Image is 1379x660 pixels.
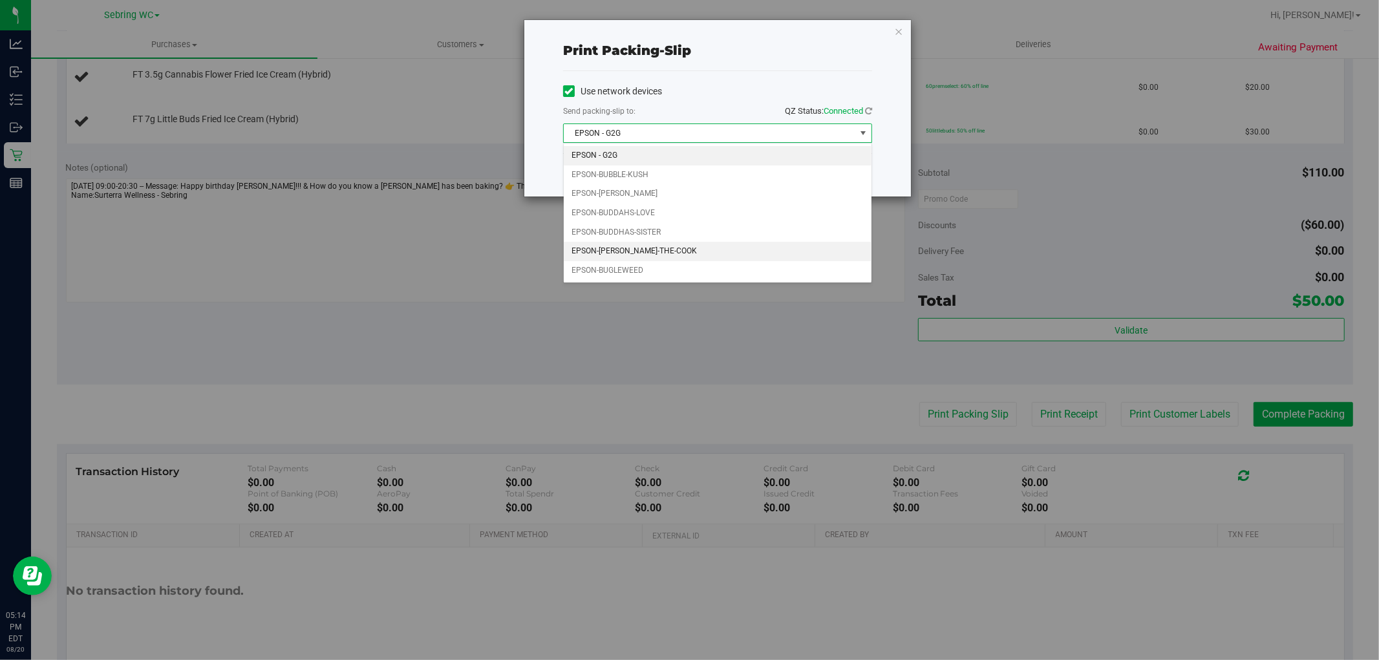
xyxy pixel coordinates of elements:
[564,204,871,223] li: EPSON-BUDDAHS-LOVE
[13,557,52,595] iframe: Resource center
[564,223,871,242] li: EPSON-BUDDHAS-SISTER
[564,242,871,261] li: EPSON-[PERSON_NAME]-THE-COOK
[563,105,636,117] label: Send packing-slip to:
[564,146,871,165] li: EPSON - G2G
[564,124,855,142] span: EPSON - G2G
[564,165,871,185] li: EPSON-BUBBLE-KUSH
[563,85,662,98] label: Use network devices
[564,184,871,204] li: EPSON-[PERSON_NAME]
[824,106,863,116] span: Connected
[564,261,871,281] li: EPSON-BUGLEWEED
[785,106,872,116] span: QZ Status:
[855,124,871,142] span: select
[563,43,691,58] span: Print packing-slip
